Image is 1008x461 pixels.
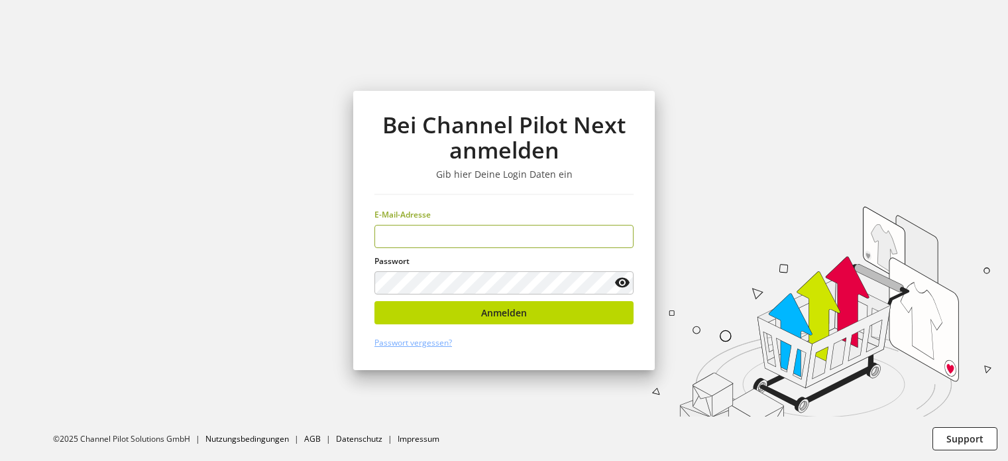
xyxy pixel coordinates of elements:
button: Anmelden [374,301,634,324]
a: Datenschutz [336,433,382,444]
span: Support [946,432,983,446]
li: ©2025 Channel Pilot Solutions GmbH [53,433,205,445]
h1: Bei Channel Pilot Next anmelden [374,112,634,163]
a: AGB [304,433,321,444]
button: Support [932,427,997,450]
a: Impressum [398,433,439,444]
span: E-Mail-Adresse [374,209,431,220]
span: Passwort [374,255,410,267]
h3: Gib hier Deine Login Daten ein [374,168,634,180]
a: Nutzungsbedingungen [205,433,289,444]
a: Passwort vergessen? [374,337,452,348]
span: Anmelden [481,306,527,320]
